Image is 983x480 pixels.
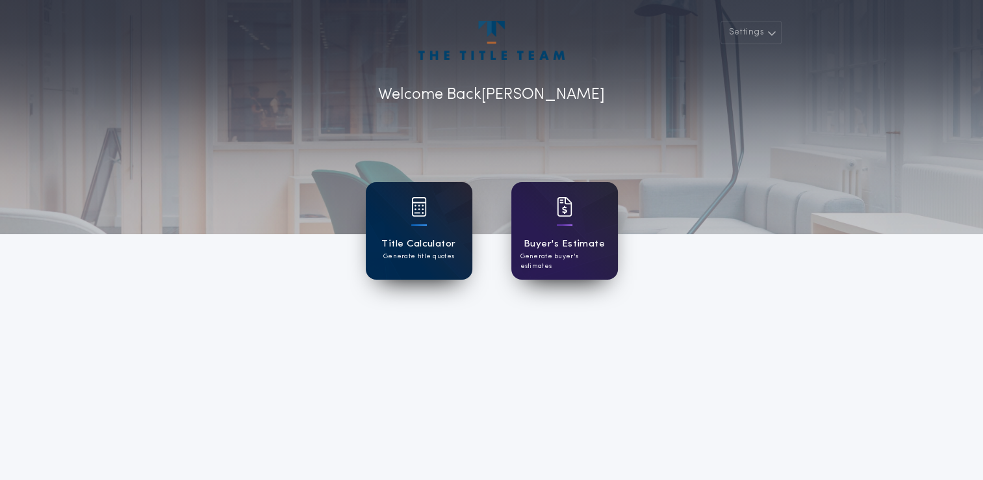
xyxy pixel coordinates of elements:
img: card icon [557,197,572,217]
img: card icon [411,197,427,217]
h1: Title Calculator [381,237,455,252]
p: Generate title quotes [383,252,454,261]
h1: Buyer's Estimate [524,237,605,252]
button: Settings [721,21,782,44]
p: Welcome Back [PERSON_NAME] [378,83,605,107]
a: card iconTitle CalculatorGenerate title quotes [366,182,472,280]
a: card iconBuyer's EstimateGenerate buyer's estimates [511,182,618,280]
p: Generate buyer's estimates [520,252,609,271]
img: account-logo [418,21,564,60]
